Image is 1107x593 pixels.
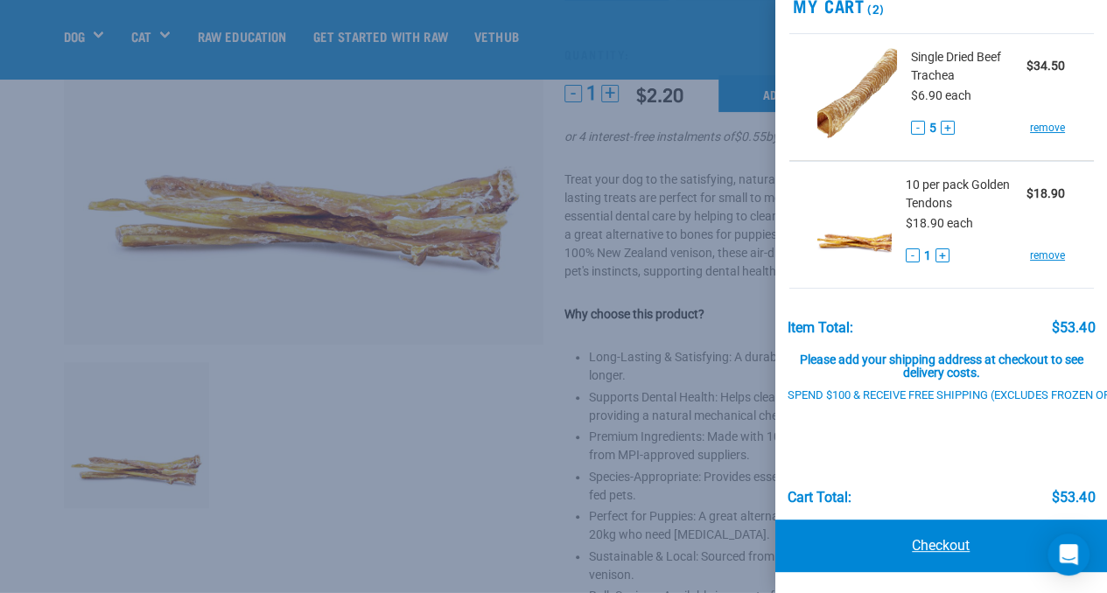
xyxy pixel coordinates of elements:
a: remove [1030,120,1065,136]
span: (2) [864,5,884,11]
div: Please add your shipping address at checkout to see delivery costs. [787,336,1095,381]
button: - [910,121,924,135]
button: + [940,121,954,135]
button: - [905,248,919,262]
img: Golden Tendons [817,176,893,266]
div: Cart total: [787,490,851,506]
div: $53.40 [1052,320,1095,336]
span: $18.90 each [905,216,972,230]
div: $53.40 [1052,490,1095,506]
strong: $18.90 [1026,186,1065,200]
button: + [935,248,949,262]
img: Dried Beef Trachea [817,48,897,138]
span: 5 [928,119,935,137]
strong: $34.50 [1026,59,1065,73]
span: 10 per pack Golden Tendons [905,176,1026,213]
a: remove [1030,248,1065,263]
div: Open Intercom Messenger [1047,534,1089,576]
span: 1 [923,247,930,265]
span: $6.90 each [910,88,970,102]
span: Single Dried Beef Trachea [910,48,1026,85]
div: Item Total: [787,320,852,336]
